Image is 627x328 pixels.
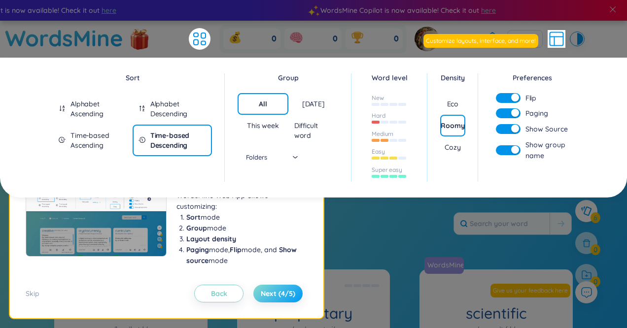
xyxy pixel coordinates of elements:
span: Next (4/5) [261,289,295,298]
b: Layout density [186,234,236,243]
li: mode, mode, and mode [186,244,298,266]
span: sort-descending [139,105,145,112]
a: WordsMine [424,257,468,274]
a: avatar [415,27,442,51]
span: field-time [59,136,66,143]
span: Show group name [525,139,569,161]
div: Word level [364,72,415,83]
div: Hard [372,112,385,120]
span: 0 [394,33,399,44]
div: Alphabet Ascending [70,99,127,119]
h1: holistic [54,305,208,323]
p: WordsMine Web App allows customizing: [176,190,298,212]
div: Skip [26,288,39,299]
b: Group [186,224,207,232]
span: field-time [139,136,145,143]
div: Difficult word [294,121,333,140]
div: Alphabet Descending [150,99,207,119]
img: flashSalesIcon.a7f4f837.png [130,24,149,53]
span: 0 [333,33,338,44]
div: All [259,99,267,109]
div: Super easy [372,166,402,174]
b: Sort [186,213,201,222]
span: Back [211,289,227,298]
div: [DATE] [302,99,325,109]
b: Paging [186,245,209,254]
div: Time-based Ascending [70,131,127,150]
h1: proprietary [237,305,390,323]
span: sort-ascending [59,105,66,112]
li: mode [186,212,298,223]
b: Flip [230,245,242,254]
div: Group [238,72,339,83]
span: here [102,5,116,16]
div: Roomy [441,121,464,131]
button: Back [194,285,244,302]
div: Density [440,72,465,83]
div: New [372,94,384,102]
div: Easy [372,148,385,156]
span: 0 [272,33,277,44]
a: WordsMine [5,21,123,56]
span: Show Source [525,124,568,134]
span: Flip [525,93,536,103]
div: Time-based Descending [150,131,207,150]
input: Search your word [454,213,550,234]
h1: scientific [419,305,573,323]
div: Medium [372,130,393,138]
div: Cozy [445,142,460,152]
div: Sort [53,72,212,83]
div: Preferences [491,72,574,83]
button: Next (4/5) [253,285,303,302]
span: here [481,5,496,16]
a: WordsMine [423,260,465,270]
img: avatar [415,27,439,51]
span: Paging [525,108,548,119]
div: Eco [447,99,459,109]
div: This week [247,121,279,131]
li: mode [186,223,298,233]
